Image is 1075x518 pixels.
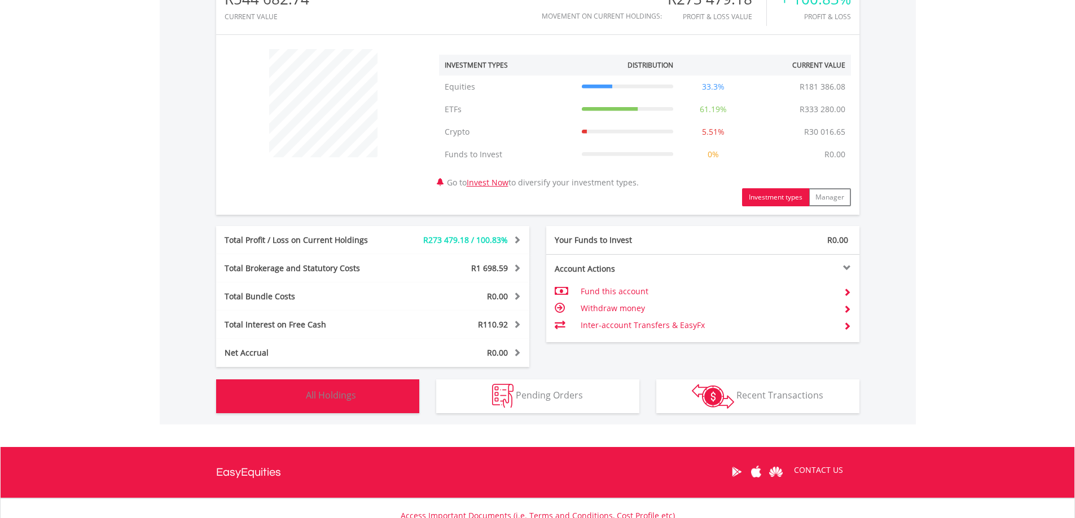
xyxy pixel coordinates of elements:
button: All Holdings [216,379,419,413]
div: Profit & Loss Value [668,13,766,20]
div: Total Brokerage and Statutory Costs [216,263,399,274]
div: Total Bundle Costs [216,291,399,302]
a: Invest Now [467,177,508,188]
div: Your Funds to Invest [546,234,703,246]
td: 33.3% [679,76,748,98]
span: All Holdings [306,389,356,401]
th: Current Value [748,55,851,76]
div: Movement on Current Holdings: [542,12,662,20]
td: Fund this account [581,283,834,300]
td: Crypto [439,121,576,143]
button: Pending Orders [436,379,639,413]
a: Apple [747,454,766,489]
td: Funds to Invest [439,143,576,166]
a: Huawei [766,454,786,489]
td: 0% [679,143,748,166]
span: R0.00 [487,347,508,358]
img: pending_instructions-wht.png [492,384,514,408]
div: Total Interest on Free Cash [216,319,399,330]
a: Google Play [727,454,747,489]
td: Withdraw money [581,300,834,317]
img: holdings-wht.png [279,384,304,408]
div: Distribution [628,60,673,70]
td: 61.19% [679,98,748,121]
div: CURRENT VALUE [225,13,309,20]
div: Profit & Loss [780,13,851,20]
td: ETFs [439,98,576,121]
td: Equities [439,76,576,98]
td: 5.51% [679,121,748,143]
td: R181 386.08 [794,76,851,98]
img: transactions-zar-wht.png [692,384,734,409]
button: Recent Transactions [656,379,859,413]
td: R0.00 [819,143,851,166]
div: Account Actions [546,263,703,275]
div: Net Accrual [216,347,399,358]
td: R333 280.00 [794,98,851,121]
button: Investment types [742,188,809,206]
td: R30 016.65 [798,121,851,143]
th: Investment Types [439,55,576,76]
span: R273 479.18 / 100.83% [423,234,508,245]
a: EasyEquities [216,447,281,498]
div: Total Profit / Loss on Current Holdings [216,234,399,246]
span: Recent Transactions [736,389,823,401]
span: R1 698.59 [471,263,508,273]
button: Manager [809,188,851,206]
span: R110.92 [478,319,508,330]
div: Go to to diversify your investment types. [431,43,859,206]
span: R0.00 [487,291,508,302]
span: Pending Orders [516,389,583,401]
span: R0.00 [827,234,848,245]
a: CONTACT US [786,454,851,486]
td: Inter-account Transfers & EasyFx [581,317,834,334]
